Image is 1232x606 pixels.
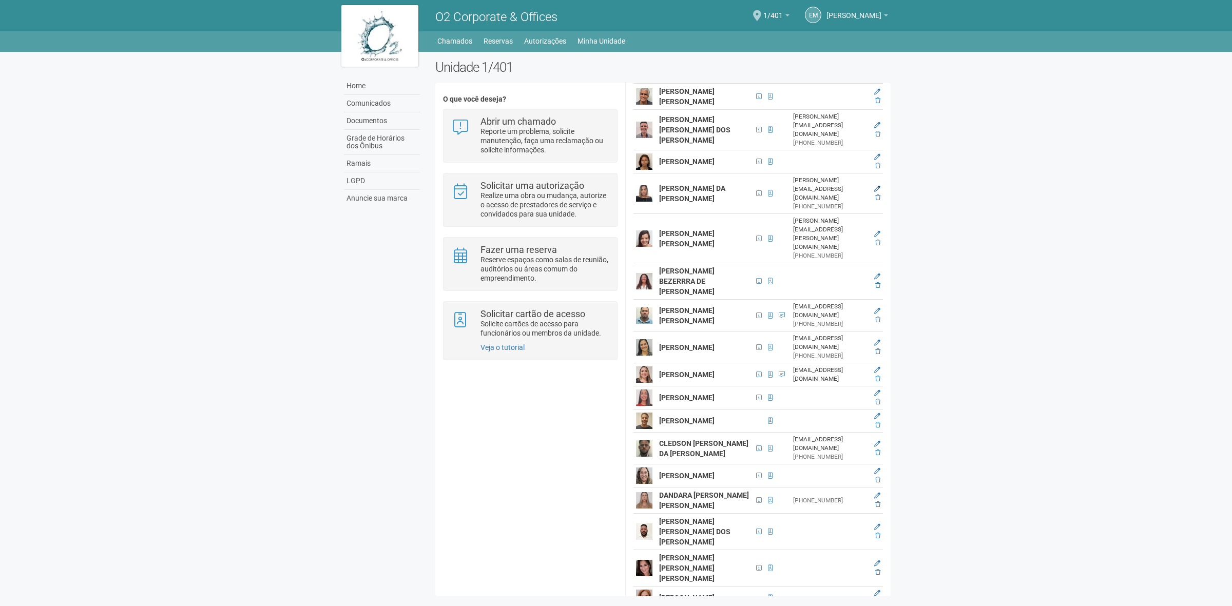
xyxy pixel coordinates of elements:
[875,239,880,246] a: Excluir membro
[793,302,868,320] div: [EMAIL_ADDRESS][DOMAIN_NAME]
[636,88,652,105] img: user.png
[826,2,881,19] span: Eloisa Mazoni Guntzel
[437,34,472,48] a: Chamados
[874,492,880,499] a: Editar membro
[826,13,888,21] a: [PERSON_NAME]
[875,449,880,456] a: Excluir membro
[659,439,748,458] strong: CLEDSON [PERSON_NAME] DA [PERSON_NAME]
[763,2,783,19] span: 1/401
[480,255,609,283] p: Reserve espaços como salas de reunião, auditórios ou áreas comum do empreendimento.
[636,467,652,484] img: user.png
[874,560,880,567] a: Editar membro
[793,112,868,139] div: [PERSON_NAME][EMAIL_ADDRESS][DOMAIN_NAME]
[874,273,880,280] a: Editar membro
[451,245,609,283] a: Fazer uma reserva Reserve espaços como salas de reunião, auditórios ou áreas comum do empreendime...
[793,251,868,260] div: [PHONE_NUMBER]
[793,496,868,505] div: [PHONE_NUMBER]
[480,308,585,319] strong: Solicitar cartão de acesso
[875,282,880,289] a: Excluir membro
[659,517,730,546] strong: [PERSON_NAME] [PERSON_NAME] DOS [PERSON_NAME]
[659,491,749,510] strong: DANDARA [PERSON_NAME] [PERSON_NAME]
[480,319,609,338] p: Solicite cartões de acesso para funcionários ou membros da unidade.
[659,472,715,480] strong: [PERSON_NAME]
[480,127,609,154] p: Reporte um problema, solicite manutenção, faça uma reclamação ou solicite informações.
[875,398,880,405] a: Excluir membro
[659,184,725,203] strong: [PERSON_NAME] DA [PERSON_NAME]
[875,348,880,355] a: Excluir membro
[793,320,868,328] div: [PHONE_NUMBER]
[793,366,868,383] div: [EMAIL_ADDRESS][DOMAIN_NAME]
[793,334,868,351] div: [EMAIL_ADDRESS][DOMAIN_NAME]
[636,185,652,202] img: user.png
[636,307,652,324] img: user.png
[875,162,880,169] a: Excluir membro
[344,112,420,130] a: Documentos
[874,413,880,420] a: Editar membro
[875,375,880,382] a: Excluir membro
[524,34,566,48] a: Autorizações
[480,180,584,191] strong: Solicitar uma autorização
[636,273,652,289] img: user.png
[793,202,868,211] div: [PHONE_NUMBER]
[874,122,880,129] a: Editar membro
[793,435,868,453] div: [EMAIL_ADDRESS][DOMAIN_NAME]
[874,440,880,447] a: Editar membro
[874,185,880,192] a: Editar membro
[344,172,420,190] a: LGPD
[341,5,418,67] img: logo.jpg
[659,158,715,166] strong: [PERSON_NAME]
[875,97,880,104] a: Excluir membro
[874,467,880,475] a: Editar membro
[875,569,880,576] a: Excluir membro
[874,88,880,95] a: Editar membro
[793,217,868,251] div: [PERSON_NAME][EMAIL_ADDRESS][PERSON_NAME][DOMAIN_NAME]
[636,122,652,138] img: user.png
[344,130,420,155] a: Grade de Horários dos Ônibus
[874,523,880,531] a: Editar membro
[451,181,609,219] a: Solicitar uma autorização Realize uma obra ou mudança, autorize o acesso de prestadores de serviç...
[874,307,880,315] a: Editar membro
[636,560,652,576] img: user.png
[763,13,790,21] a: 1/401
[793,139,868,147] div: [PHONE_NUMBER]
[443,95,617,103] h4: O que você deseja?
[875,130,880,138] a: Excluir membro
[874,389,880,397] a: Editar membro
[659,394,715,402] strong: [PERSON_NAME]
[874,339,880,346] a: Editar membro
[451,309,609,338] a: Solicitar cartão de acesso Solicite cartões de acesso para funcionários ou membros da unidade.
[435,10,557,24] span: O2 Corporate & Offices
[451,117,609,154] a: Abrir um chamado Reporte um problema, solicite manutenção, faça uma reclamação ou solicite inform...
[636,440,652,457] img: user.png
[480,191,609,219] p: Realize uma obra ou mudança, autorize o acesso de prestadores de serviço e convidados para sua un...
[793,351,868,360] div: [PHONE_NUMBER]
[875,421,880,428] a: Excluir membro
[874,590,880,597] a: Editar membro
[344,77,420,95] a: Home
[636,339,652,356] img: user.png
[875,501,880,508] a: Excluir membro
[636,230,652,247] img: user.png
[636,523,652,540] img: user.png
[793,176,868,202] div: [PERSON_NAME][EMAIL_ADDRESS][DOMAIN_NAME]
[874,366,880,374] a: Editar membro
[344,190,420,207] a: Anuncie sua marca
[480,343,525,351] a: Veja o tutorial
[659,417,715,425] strong: [PERSON_NAME]
[874,153,880,161] a: Editar membro
[636,590,652,606] img: user.png
[875,194,880,201] a: Excluir membro
[659,370,715,379] strong: [PERSON_NAME]
[659,343,715,351] strong: [PERSON_NAME]
[659,229,715,248] strong: [PERSON_NAME] [PERSON_NAME]
[344,95,420,112] a: Comunicados
[659,594,715,602] strong: [PERSON_NAME]
[659,115,730,144] strong: [PERSON_NAME] [PERSON_NAME] DOS [PERSON_NAME]
[659,306,715,325] strong: [PERSON_NAME] [PERSON_NAME]
[875,316,880,323] a: Excluir membro
[875,532,880,539] a: Excluir membro
[793,453,868,461] div: [PHONE_NUMBER]
[659,554,715,582] strong: [PERSON_NAME] [PERSON_NAME] [PERSON_NAME]
[636,492,652,509] img: user.png
[636,413,652,429] img: user.png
